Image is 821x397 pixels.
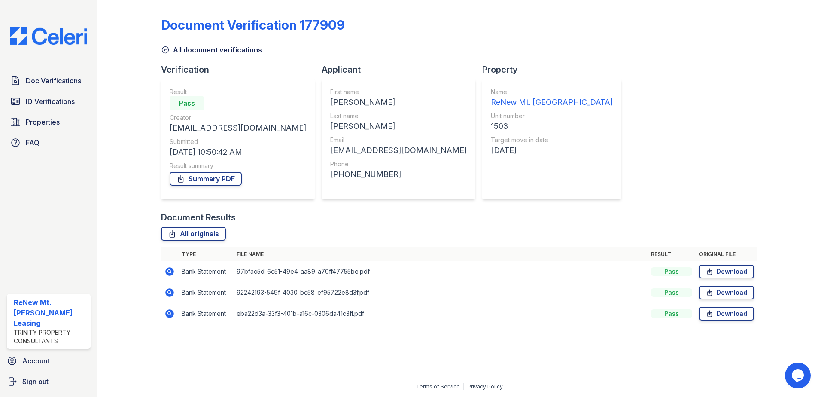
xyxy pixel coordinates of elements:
[491,96,613,108] div: ReNew Mt. [GEOGRAPHIC_DATA]
[170,146,306,158] div: [DATE] 10:50:42 AM
[696,247,757,261] th: Original file
[322,64,482,76] div: Applicant
[14,297,87,328] div: ReNew Mt. [PERSON_NAME] Leasing
[14,328,87,345] div: Trinity Property Consultants
[178,303,233,324] td: Bank Statement
[491,120,613,132] div: 1503
[491,144,613,156] div: [DATE]
[330,168,467,180] div: [PHONE_NUMBER]
[330,160,467,168] div: Phone
[785,363,812,388] iframe: chat widget
[170,172,242,186] a: Summary PDF
[468,383,503,390] a: Privacy Policy
[491,88,613,108] a: Name ReNew Mt. [GEOGRAPHIC_DATA]
[648,247,696,261] th: Result
[22,356,49,366] span: Account
[491,136,613,144] div: Target move in date
[170,137,306,146] div: Submitted
[330,96,467,108] div: [PERSON_NAME]
[233,303,648,324] td: eba22d3a-33f3-401b-a16c-0306da41c3ff.pdf
[3,27,94,45] img: CE_Logo_Blue-a8612792a0a2168367f1c8372b55b34899dd931a85d93a1a3d3e32e68fde9ad4.png
[491,88,613,96] div: Name
[233,247,648,261] th: File name
[330,112,467,120] div: Last name
[161,45,262,55] a: All document verifications
[416,383,460,390] a: Terms of Service
[161,227,226,241] a: All originals
[651,267,692,276] div: Pass
[26,76,81,86] span: Doc Verifications
[330,144,467,156] div: [EMAIL_ADDRESS][DOMAIN_NAME]
[178,247,233,261] th: Type
[178,282,233,303] td: Bank Statement
[651,309,692,318] div: Pass
[170,113,306,122] div: Creator
[161,17,345,33] div: Document Verification 177909
[7,134,91,151] a: FAQ
[3,373,94,390] a: Sign out
[491,112,613,120] div: Unit number
[233,261,648,282] td: 97bfac5d-6c51-49e4-aa89-a70ff47755be.pdf
[482,64,628,76] div: Property
[651,288,692,297] div: Pass
[26,117,60,127] span: Properties
[161,64,322,76] div: Verification
[330,136,467,144] div: Email
[7,93,91,110] a: ID Verifications
[699,265,754,278] a: Download
[7,113,91,131] a: Properties
[178,261,233,282] td: Bank Statement
[3,352,94,370] a: Account
[463,383,465,390] div: |
[170,88,306,96] div: Result
[7,72,91,89] a: Doc Verifications
[170,122,306,134] div: [EMAIL_ADDRESS][DOMAIN_NAME]
[161,211,236,223] div: Document Results
[22,376,49,387] span: Sign out
[330,88,467,96] div: First name
[233,282,648,303] td: 92242193-549f-4030-bc58-ef95722e8d3f.pdf
[26,137,40,148] span: FAQ
[330,120,467,132] div: [PERSON_NAME]
[170,96,204,110] div: Pass
[26,96,75,107] span: ID Verifications
[699,286,754,299] a: Download
[699,307,754,321] a: Download
[170,162,306,170] div: Result summary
